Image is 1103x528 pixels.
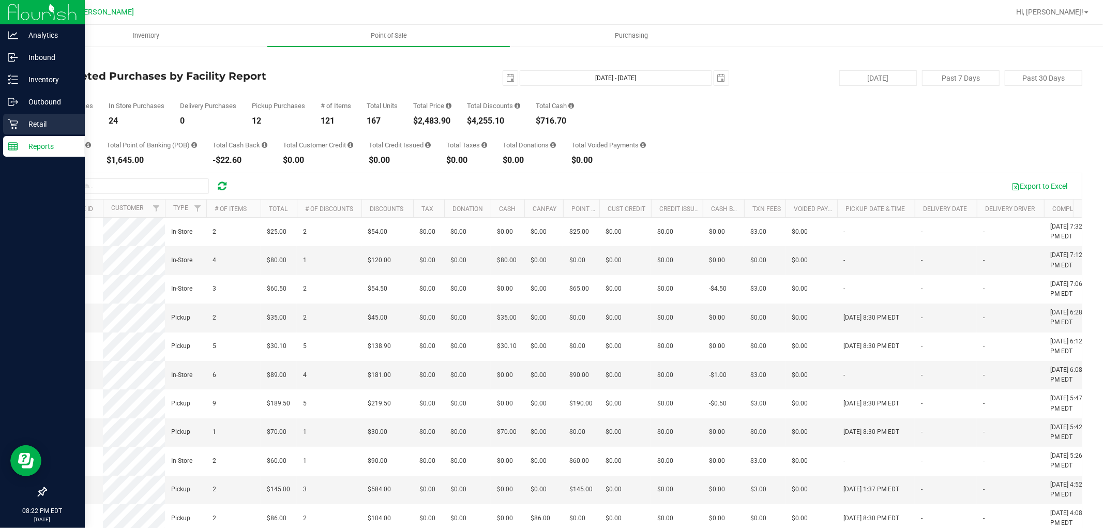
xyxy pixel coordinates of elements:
span: [DATE] 5:42 PM EDT [1050,423,1090,442]
p: Inventory [18,73,80,86]
span: $25.00 [569,227,589,237]
span: $0.00 [531,313,547,323]
span: $0.00 [792,227,808,237]
span: [DATE] 6:12 PM EDT [1050,337,1090,356]
span: $30.10 [497,341,517,351]
span: $90.00 [368,456,387,466]
a: Discounts [370,205,403,213]
span: - [921,427,923,437]
div: Total Customer Credit [283,142,353,148]
i: Sum of the successful, non-voided point-of-banking payment transactions, both via payment termina... [191,142,197,148]
span: $0.00 [531,255,547,265]
span: 1 [303,456,307,466]
p: Outbound [18,96,80,108]
span: $0.00 [709,427,725,437]
i: Sum of the successful, non-voided payments using account credit for all purchases in the date range. [347,142,353,148]
span: $0.00 [792,399,808,409]
span: - [843,284,845,294]
span: 2 [213,485,216,494]
span: $0.00 [531,341,547,351]
span: $0.00 [657,341,673,351]
span: $0.00 [606,313,622,323]
span: - [983,456,985,466]
span: $0.00 [657,485,673,494]
span: 5 [303,399,307,409]
span: [DATE] 8:30 PM EDT [843,341,899,351]
span: - [921,370,923,380]
span: 4 [303,370,307,380]
span: Hi, [PERSON_NAME]! [1016,8,1083,16]
span: [DATE] 6:28 PM EDT [1050,308,1090,327]
span: $0.00 [569,255,585,265]
p: Inbound [18,51,80,64]
span: -$0.50 [709,399,727,409]
span: 3 [303,485,307,494]
span: $0.00 [419,227,435,237]
span: [DATE] 7:06 PM EDT [1050,279,1090,299]
span: $189.50 [267,399,290,409]
div: 167 [367,117,398,125]
span: $45.00 [368,313,387,323]
span: Pickup [171,341,190,351]
i: Sum of all account credit issued for all refunds from returned purchases in the date range. [425,142,431,148]
span: 1 [303,427,307,437]
a: Pickup Date & Time [845,205,905,213]
span: -$4.50 [709,284,727,294]
div: $0.00 [283,156,353,164]
span: $190.00 [569,399,593,409]
span: $0.00 [497,284,513,294]
span: -$1.00 [709,370,727,380]
span: $0.00 [709,255,725,265]
div: $2,483.90 [413,117,451,125]
span: 2 [213,313,216,323]
i: Sum of the successful, non-voided cash payment transactions for all purchases in the date range. ... [568,102,574,109]
span: $0.00 [709,313,725,323]
span: 5 [213,341,216,351]
span: $3.00 [750,399,766,409]
div: Total Cash Back [213,142,267,148]
button: [DATE] [839,70,917,86]
a: Donation [452,205,483,213]
span: In-Store [171,284,192,294]
span: [DATE] 5:47 PM EDT [1050,394,1090,413]
span: In-Store [171,227,192,237]
span: $0.00 [657,399,673,409]
div: Total Discounts [467,102,520,109]
span: [DATE] 8:30 PM EDT [843,514,899,523]
span: $0.00 [450,341,466,351]
span: $54.00 [368,227,387,237]
span: - [983,341,985,351]
span: $104.00 [368,514,391,523]
span: - [921,313,923,323]
span: $60.50 [267,284,286,294]
i: Sum of all round-up-to-next-dollar total price adjustments for all purchases in the date range. [550,142,556,148]
span: $145.00 [267,485,290,494]
a: Tax [421,205,433,213]
span: $0.00 [531,485,547,494]
span: 1 [303,255,307,265]
span: $0.00 [450,227,466,237]
span: - [983,485,985,494]
div: $0.00 [446,156,487,164]
div: Total Price [413,102,451,109]
div: Pickup Purchases [252,102,305,109]
span: $0.00 [606,370,622,380]
span: Purchasing [601,31,662,40]
span: $0.00 [419,313,435,323]
span: - [843,456,845,466]
span: 1 [213,427,216,437]
span: Point of Sale [357,31,421,40]
span: $0.00 [450,399,466,409]
a: Inventory [25,25,267,47]
div: $716.70 [536,117,574,125]
span: [DATE] 8:30 PM EDT [843,313,899,323]
span: 6 [213,370,216,380]
span: [DATE] 8:30 PM EDT [843,427,899,437]
span: Pickup [171,427,190,437]
inline-svg: Inbound [8,52,18,63]
span: Pickup [171,399,190,409]
span: $0.00 [709,341,725,351]
i: Sum of the total prices of all purchases in the date range. [446,102,451,109]
span: $0.00 [531,456,547,466]
a: Point of Banking (POB) [571,205,645,213]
